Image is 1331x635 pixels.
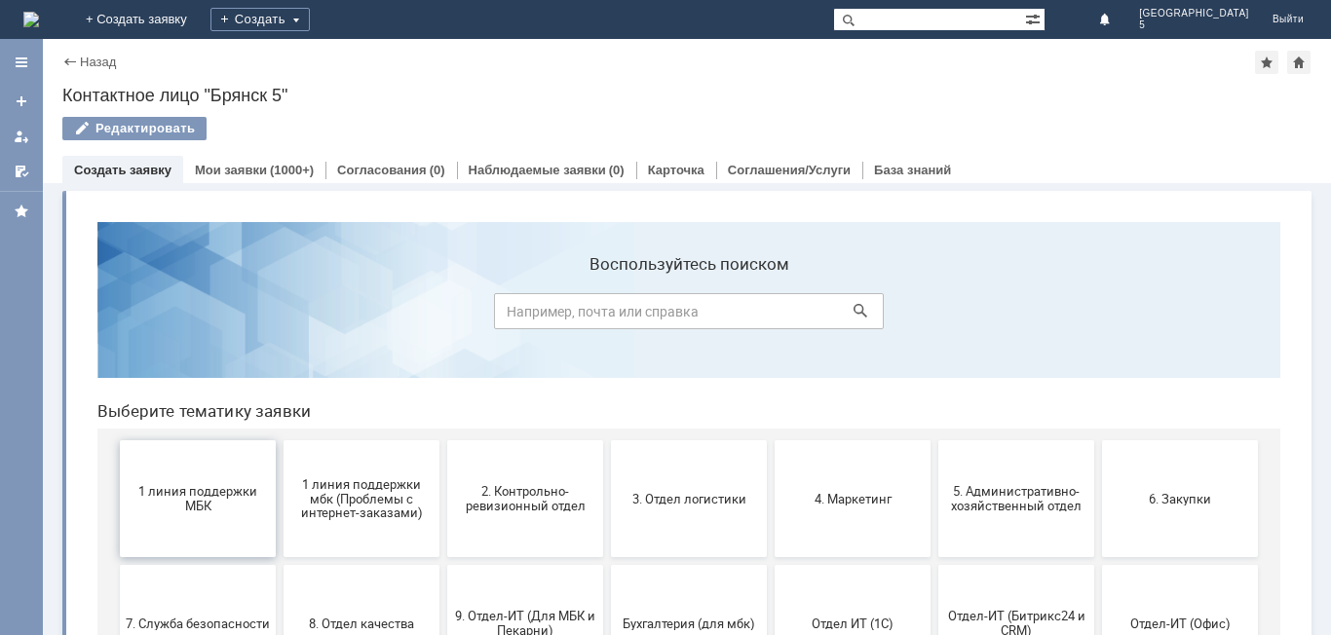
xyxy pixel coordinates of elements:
[6,86,37,117] a: Создать заявку
[208,534,352,548] span: Франчайзинг
[62,86,1312,105] div: Контактное лицо "Брянск 5"
[337,163,427,177] a: Согласования
[6,156,37,187] a: Мои согласования
[529,483,685,600] button: [PERSON_NAME]. Услуги ИТ для МБК (оформляет L1)
[469,163,606,177] a: Наблюдаемые заявки
[44,278,188,307] span: 1 линия поддержки МБК
[529,234,685,351] button: 3. Отдел логистики
[648,163,704,177] a: Карточка
[270,163,314,177] div: (1000+)
[699,409,843,424] span: Отдел ИТ (1С)
[365,358,521,475] button: 9. Отдел-ИТ (Для МБК и Пекарни)
[44,534,188,548] span: Финансовый отдел
[371,527,515,556] span: Это соглашение не активно!
[412,87,802,123] input: Например, почта или справка
[365,234,521,351] button: 2. Контрольно-ревизионный отдел
[529,358,685,475] button: Бухгалтерия (для мбк)
[208,270,352,314] span: 1 линия поддержки мбк (Проблемы с интернет-заказами)
[856,234,1012,351] button: 5. Административно-хозяйственный отдел
[23,12,39,27] img: logo
[430,163,445,177] div: (0)
[699,284,843,299] span: 4. Маркетинг
[1139,8,1249,19] span: [GEOGRAPHIC_DATA]
[38,358,194,475] button: 7. Служба безопасности
[195,163,267,177] a: Мои заявки
[202,483,358,600] button: Франчайзинг
[210,8,310,31] div: Создать
[202,234,358,351] button: 1 линия поддержки мбк (Проблемы с интернет-заказами)
[1026,284,1170,299] span: 6. Закупки
[1020,234,1176,351] button: 6. Закупки
[38,234,194,351] button: 1 линия поддержки МБК
[23,12,39,27] a: Перейти на домашнюю страницу
[728,163,851,177] a: Соглашения/Услуги
[862,402,1007,431] span: Отдел-ИТ (Битрикс24 и CRM)
[6,121,37,152] a: Мои заявки
[80,55,116,69] a: Назад
[1025,9,1045,27] span: Расширенный поиск
[699,534,843,548] span: не актуален
[44,409,188,424] span: 7. Служба безопасности
[693,234,849,351] button: 4. Маркетинг
[371,402,515,431] span: 9. Отдел-ИТ (Для МБК и Пекарни)
[874,163,951,177] a: База знаний
[74,163,171,177] a: Создать заявку
[16,195,1198,214] header: Выберите тематику заявки
[1287,51,1311,74] div: Сделать домашней страницей
[1255,51,1278,74] div: Добавить в избранное
[535,409,679,424] span: Бухгалтерия (для мбк)
[371,278,515,307] span: 2. Контрольно-ревизионный отдел
[693,358,849,475] button: Отдел ИТ (1С)
[208,409,352,424] span: 8. Отдел качества
[535,519,679,563] span: [PERSON_NAME]. Услуги ИТ для МБК (оформляет L1)
[1139,19,1249,31] span: 5
[38,483,194,600] button: Финансовый отдел
[412,48,802,67] label: Воспользуйтесь поиском
[856,358,1012,475] button: Отдел-ИТ (Битрикс24 и CRM)
[1020,358,1176,475] button: Отдел-ИТ (Офис)
[609,163,625,177] div: (0)
[535,284,679,299] span: 3. Отдел логистики
[365,483,521,600] button: Это соглашение не активно!
[202,358,358,475] button: 8. Отдел качества
[693,483,849,600] button: не актуален
[1026,409,1170,424] span: Отдел-ИТ (Офис)
[862,278,1007,307] span: 5. Административно-хозяйственный отдел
